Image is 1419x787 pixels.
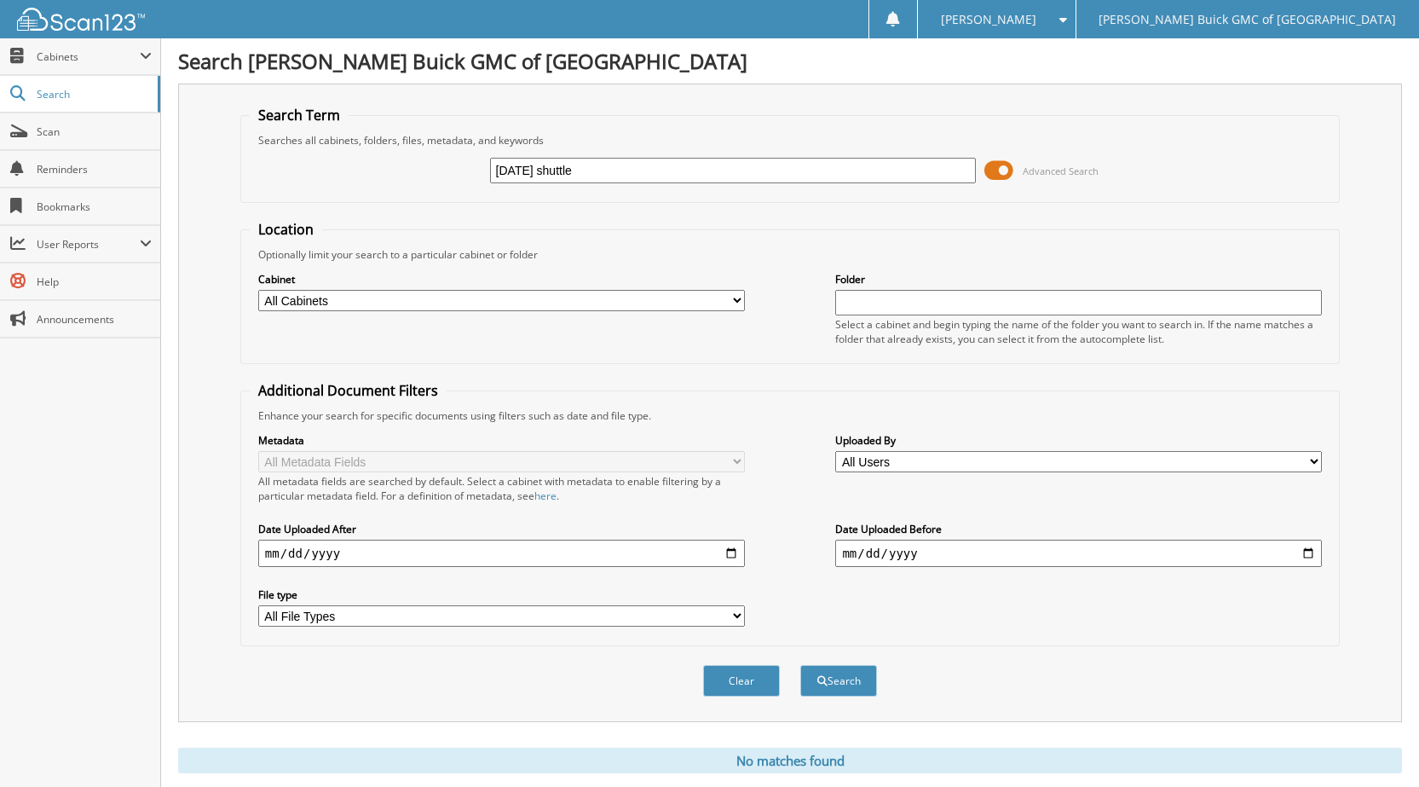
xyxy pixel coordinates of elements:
[37,124,152,139] span: Scan
[250,381,447,400] legend: Additional Document Filters
[800,665,877,697] button: Search
[534,489,557,503] a: here
[250,408,1330,423] div: Enhance your search for specific documents using filters such as date and file type.
[37,162,152,176] span: Reminders
[1023,165,1099,177] span: Advanced Search
[37,275,152,289] span: Help
[178,47,1402,75] h1: Search [PERSON_NAME] Buick GMC of [GEOGRAPHIC_DATA]
[835,433,1322,448] label: Uploaded By
[250,133,1330,148] div: Searches all cabinets, folders, files, metadata, and keywords
[258,540,745,567] input: start
[258,587,745,602] label: File type
[1099,14,1396,25] span: [PERSON_NAME] Buick GMC of [GEOGRAPHIC_DATA]
[258,272,745,286] label: Cabinet
[250,220,322,239] legend: Location
[941,14,1036,25] span: [PERSON_NAME]
[250,247,1330,262] div: Optionally limit your search to a particular cabinet or folder
[835,272,1322,286] label: Folder
[37,237,140,252] span: User Reports
[37,200,152,214] span: Bookmarks
[258,522,745,536] label: Date Uploaded After
[835,317,1322,346] div: Select a cabinet and begin typing the name of the folder you want to search in. If the name match...
[37,312,152,327] span: Announcements
[703,665,780,697] button: Clear
[835,522,1322,536] label: Date Uploaded Before
[250,106,349,124] legend: Search Term
[37,87,149,101] span: Search
[258,474,745,503] div: All metadata fields are searched by default. Select a cabinet with metadata to enable filtering b...
[835,540,1322,567] input: end
[258,433,745,448] label: Metadata
[37,49,140,64] span: Cabinets
[178,748,1402,773] div: No matches found
[17,8,145,31] img: scan123-logo-white.svg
